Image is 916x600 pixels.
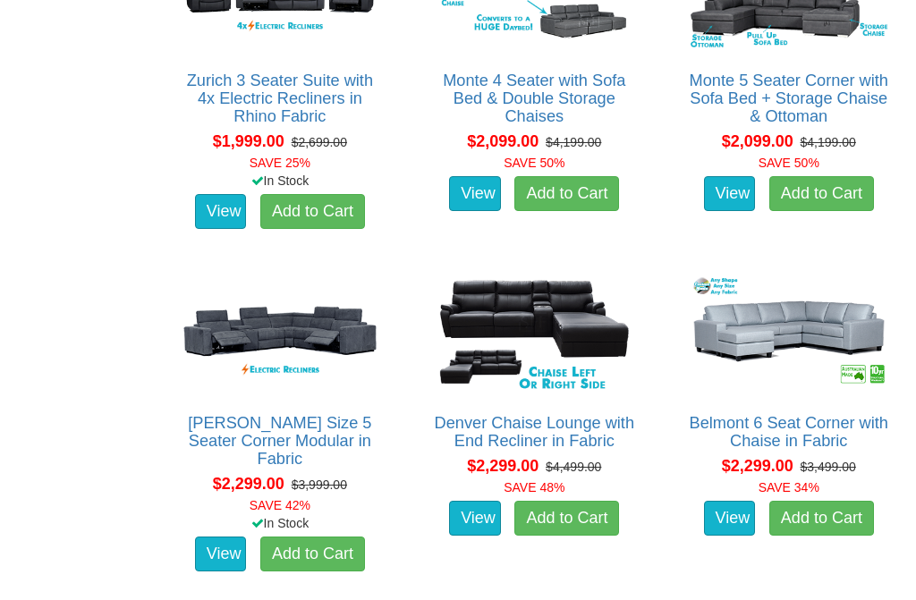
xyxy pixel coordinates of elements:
[213,475,284,493] span: $2,299.00
[704,176,756,212] a: View
[801,460,856,474] del: $3,499.00
[704,501,756,537] a: View
[801,135,856,149] del: $4,199.00
[260,194,365,230] a: Add to Cart
[250,156,310,170] font: SAVE 25%
[443,72,625,125] a: Monte 4 Seater with Sofa Bed & Double Storage Chaises
[769,176,874,212] a: Add to Cart
[690,72,888,125] a: Monte 5 Seater Corner with Sofa Bed + Storage Chaise & Ottoman
[449,501,501,537] a: View
[163,514,397,532] div: In Stock
[188,414,371,468] a: [PERSON_NAME] Size 5 Seater Corner Modular in Fabric
[292,477,347,492] del: $3,999.00
[435,414,634,450] a: Denver Chaise Lounge with End Recliner in Fabric
[546,460,601,474] del: $4,499.00
[504,156,564,170] font: SAVE 50%
[514,501,619,537] a: Add to Cart
[685,267,893,395] img: Belmont 6 Seat Corner with Chaise in Fabric
[769,501,874,537] a: Add to Cart
[163,172,397,190] div: In Stock
[504,480,564,494] font: SAVE 48%
[514,176,619,212] a: Add to Cart
[759,156,819,170] font: SAVE 50%
[690,414,888,450] a: Belmont 6 Seat Corner with Chaise in Fabric
[292,135,347,149] del: $2,699.00
[759,480,819,494] font: SAVE 34%
[467,132,539,150] span: $2,099.00
[449,176,501,212] a: View
[722,132,793,150] span: $2,099.00
[187,72,373,125] a: Zurich 3 Seater Suite with 4x Electric Recliners in Rhino Fabric
[467,457,539,475] span: $2,299.00
[195,194,247,230] a: View
[260,537,365,572] a: Add to Cart
[546,135,601,149] del: $4,199.00
[722,457,793,475] span: $2,299.00
[430,267,638,395] img: Denver Chaise Lounge with End Recliner in Fabric
[213,132,284,150] span: $1,999.00
[250,498,310,512] font: SAVE 42%
[176,267,384,395] img: Marlow King Size 5 Seater Corner Modular in Fabric
[195,537,247,572] a: View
